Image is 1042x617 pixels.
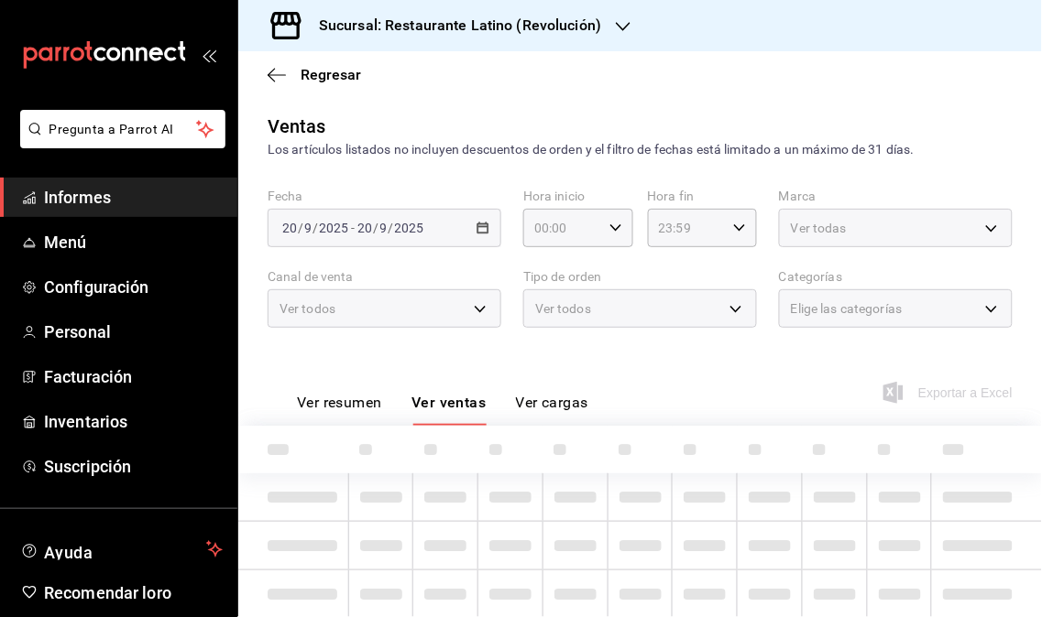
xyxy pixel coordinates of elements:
font: Ver todas [791,221,847,235]
span: / [313,221,318,235]
font: Ver resumen [297,395,382,412]
div: pestañas de navegación [297,394,588,426]
span: / [298,221,303,235]
font: Ver cargas [516,395,589,412]
font: Recomendar loro [44,583,171,602]
input: -- [379,221,389,235]
font: Ayuda [44,543,93,562]
input: -- [356,221,373,235]
font: Configuración [44,277,149,297]
font: Marca [779,189,817,204]
font: Inventarios [44,412,127,431]
font: Pregunta a Parrot AI [49,122,174,136]
font: Ver todos [280,301,335,316]
font: Ver ventas [411,395,487,412]
font: Fecha [268,189,303,204]
button: Pregunta a Parrot AI [20,110,225,148]
font: Facturación [44,367,132,386]
span: / [389,221,394,235]
span: / [373,221,378,235]
input: ---- [394,221,425,235]
font: Sucursal: Restaurante Latino (Revolución) [319,16,601,34]
font: Canal de venta [268,270,354,285]
font: Categorías [779,270,842,285]
input: -- [303,221,313,235]
font: Personal [44,322,111,341]
font: Elige las categorías [791,301,903,316]
font: Los artículos listados no incluyen descuentos de orden y el filtro de fechas está limitado a un m... [268,142,915,157]
span: - [351,221,355,235]
input: -- [281,221,298,235]
button: Regresar [268,66,361,83]
font: Hora fin [648,189,695,204]
font: Tipo de orden [523,270,602,285]
font: Informes [44,188,111,207]
font: Suscripción [44,457,131,476]
font: Ver todos [535,301,591,316]
font: Ventas [268,115,326,137]
font: Hora inicio [523,189,585,204]
input: ---- [318,221,349,235]
font: Menú [44,233,87,252]
a: Pregunta a Parrot AI [13,133,225,152]
font: Regresar [301,66,361,83]
button: abrir_cajón_menú [202,48,216,62]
